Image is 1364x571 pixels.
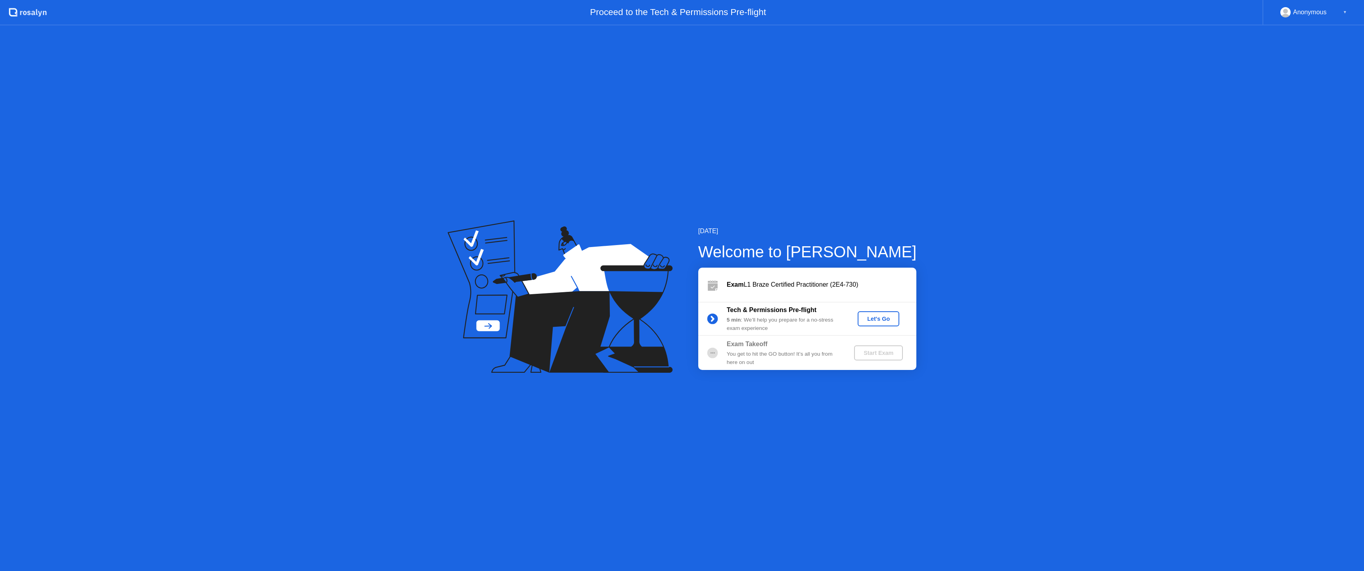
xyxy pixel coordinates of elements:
[1293,7,1327,17] div: Anonymous
[727,280,916,289] div: L1 Braze Certified Practitioner (2E4-730)
[727,341,768,347] b: Exam Takeoff
[857,350,900,356] div: Start Exam
[854,345,903,360] button: Start Exam
[727,317,741,323] b: 5 min
[727,316,841,332] div: : We’ll help you prepare for a no-stress exam experience
[861,316,896,322] div: Let's Go
[1343,7,1347,17] div: ▼
[727,307,816,313] b: Tech & Permissions Pre-flight
[727,281,744,288] b: Exam
[727,350,841,366] div: You get to hit the GO button! It’s all you from here on out
[858,311,899,326] button: Let's Go
[698,226,917,236] div: [DATE]
[698,240,917,264] div: Welcome to [PERSON_NAME]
